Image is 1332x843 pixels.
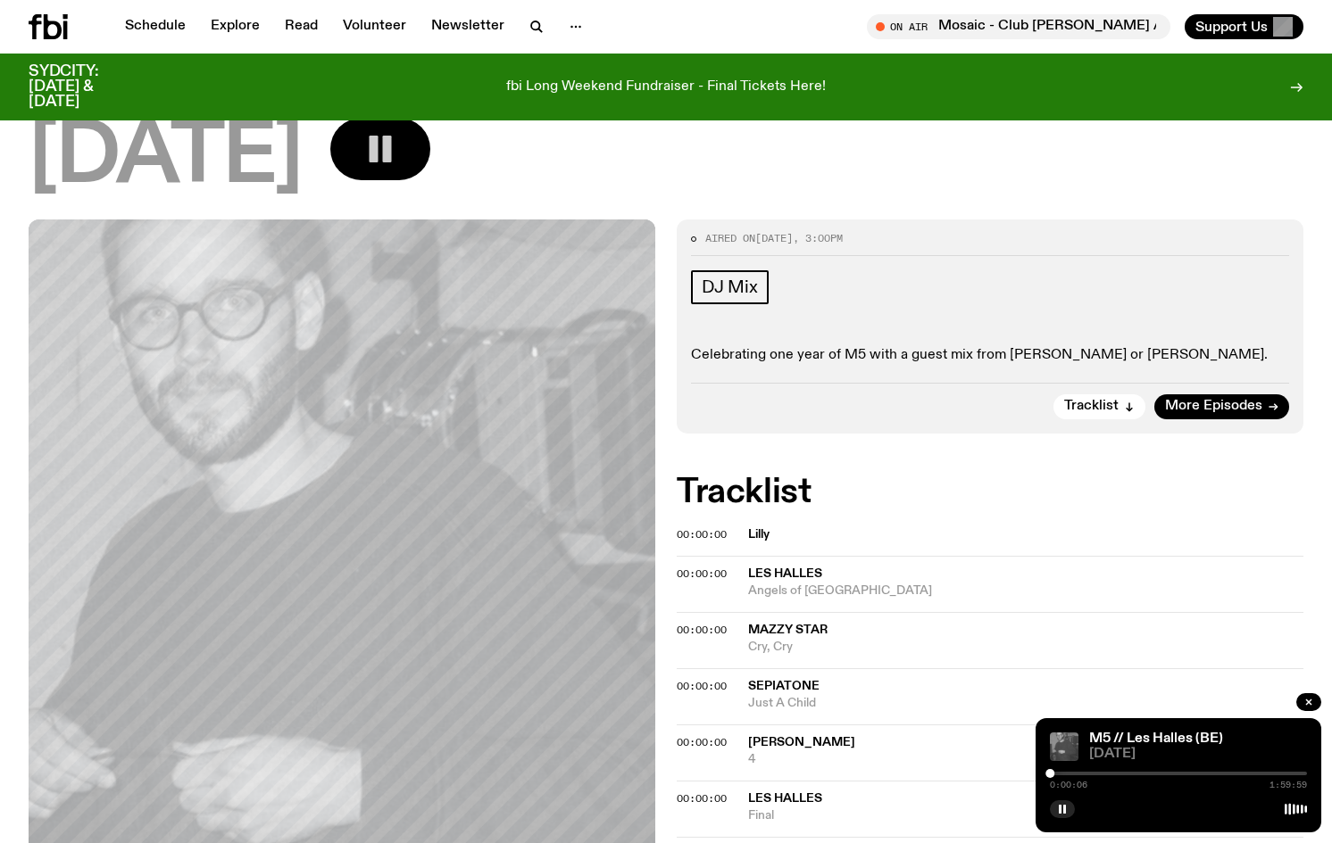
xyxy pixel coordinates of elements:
[748,583,1303,599] span: Angels of [GEOGRAPHIC_DATA]
[677,791,727,806] span: 00:00:00
[677,623,727,637] span: 00:00:00
[114,14,196,39] a: Schedule
[29,64,143,110] h3: SYDCITY: [DATE] & [DATE]
[677,527,727,541] span: 00:00:00
[677,530,727,540] button: 00:00:00
[755,231,793,245] span: [DATE]
[748,792,822,805] span: Les Halles
[29,118,302,198] span: [DATE]
[1270,781,1307,789] span: 1:59:59
[1185,14,1303,39] button: Support Us
[748,639,1303,656] span: Cry, Cry
[677,794,727,804] button: 00:00:00
[1165,400,1262,413] span: More Episodes
[1154,394,1289,419] a: More Episodes
[748,624,828,636] span: Mazzy Star
[506,79,826,95] p: fbi Long Weekend Fundraiser - Final Tickets Here!
[677,679,727,693] span: 00:00:00
[677,682,727,691] button: 00:00:00
[1064,400,1119,413] span: Tracklist
[1089,748,1307,761] span: [DATE]
[748,736,855,748] span: [PERSON_NAME]
[332,14,417,39] a: Volunteer
[274,14,329,39] a: Read
[1195,19,1268,35] span: Support Us
[420,14,515,39] a: Newsletter
[691,270,769,304] a: DJ Mix
[677,566,727,581] span: 00:00:00
[677,625,727,635] button: 00:00:00
[748,567,822,580] span: Les Halles
[1053,394,1145,419] button: Tracklist
[748,695,1303,712] span: Just A Child
[677,476,1303,508] h2: Tracklist
[702,277,758,297] span: DJ Mix
[748,807,1303,824] span: Final
[793,231,843,245] span: , 3:00pm
[677,735,727,749] span: 00:00:00
[748,526,1293,543] span: Lilly
[748,751,1303,768] span: 4
[705,231,755,245] span: Aired on
[200,14,271,39] a: Explore
[867,14,1170,39] button: On AirMosaic - Club [PERSON_NAME] Archive 001
[677,738,727,748] button: 00:00:00
[748,680,820,692] span: Sepiatone
[1089,731,1223,746] a: M5 // Les Halles (BE)
[691,347,1289,364] p: Celebrating one year of M5 with a guest mix from [PERSON_NAME] or [PERSON_NAME].
[1050,781,1087,789] span: 0:00:06
[677,569,727,579] button: 00:00:00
